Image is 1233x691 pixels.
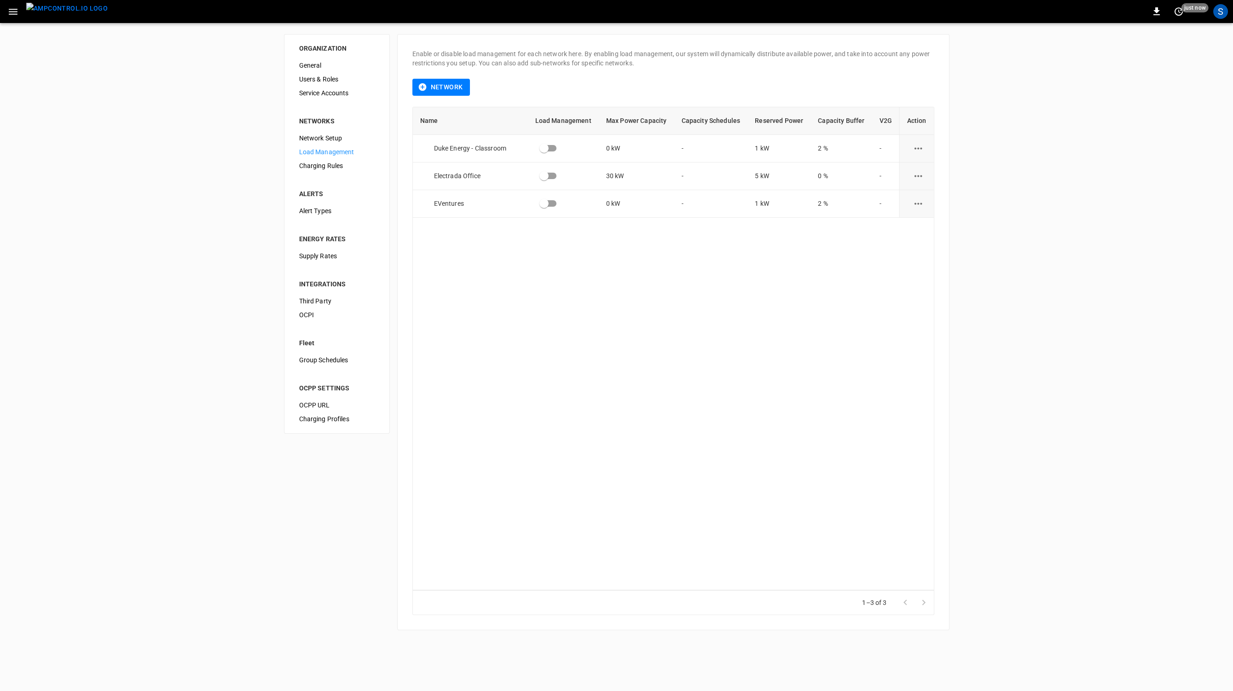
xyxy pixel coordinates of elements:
p: Enable or disable load management for each network here. By enabling load management, our system ... [412,49,934,68]
div: General [292,58,382,72]
td: 1 kW [747,135,810,163]
td: 2 % [810,190,872,218]
th: Max Power Capacity [599,107,674,135]
td: - [674,135,747,163]
th: Load Management [528,107,599,135]
table: loadManagement-table [413,107,934,218]
div: Alert Types [292,204,382,218]
span: Charging Rules [299,161,375,171]
button: set refresh interval [1171,4,1186,19]
td: 5 kW [747,163,810,190]
div: NETWORKS [299,116,375,126]
td: 0 kW [599,135,674,163]
td: - [674,190,747,218]
span: just now [1181,3,1209,12]
th: Capacity Buffer [810,107,872,135]
div: Electrada Office [420,171,528,180]
td: - [674,163,747,190]
button: load management options [907,165,930,187]
div: Fleet [299,338,375,348]
th: Action [899,107,934,135]
button: load management options [907,137,930,160]
td: 0 kW [599,190,674,218]
span: Charging Profiles [299,414,375,424]
div: EVentures [420,199,528,208]
td: 0 % [810,163,872,190]
span: OCPI [299,310,375,320]
td: 2 % [810,135,872,163]
div: INTEGRATIONS [299,279,375,289]
div: profile-icon [1213,4,1228,19]
span: Users & Roles [299,75,375,84]
div: Supply Rates [292,249,382,263]
div: Third Party [292,294,382,308]
span: Third Party [299,296,375,306]
div: ORGANIZATION [299,44,375,53]
th: Capacity Schedules [674,107,747,135]
div: ENERGY RATES [299,234,375,244]
td: - [872,163,899,190]
div: Group Schedules [292,353,382,367]
img: ampcontrol.io logo [26,3,108,14]
span: Network Setup [299,134,375,143]
span: OCPP URL [299,401,375,410]
div: OCPI [292,308,382,322]
button: load management options [907,192,930,215]
span: Service Accounts [299,88,375,98]
div: Network Setup [292,131,382,145]
span: Alert Types [299,206,375,216]
th: Name [413,107,528,135]
div: OCPP URL [292,398,382,412]
td: - [872,190,899,218]
span: General [299,61,375,70]
th: V2G [872,107,899,135]
td: 30 kW [599,163,674,190]
td: - [872,135,899,163]
div: Service Accounts [292,86,382,100]
th: Reserved Power [747,107,810,135]
p: 1–3 of 3 [862,598,886,607]
div: OCPP SETTINGS [299,383,375,393]
div: Load Management [292,145,382,159]
span: Supply Rates [299,251,375,261]
button: Network [412,79,470,96]
div: Duke Energy - Classroom [420,144,528,153]
div: Users & Roles [292,72,382,86]
span: Load Management [299,147,375,157]
td: 1 kW [747,190,810,218]
div: Charging Rules [292,159,382,173]
span: Group Schedules [299,355,375,365]
div: Charging Profiles [292,412,382,426]
div: ALERTS [299,189,375,198]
